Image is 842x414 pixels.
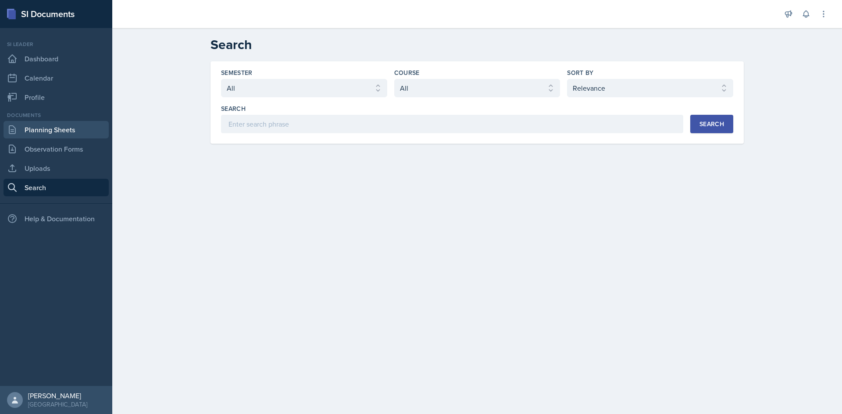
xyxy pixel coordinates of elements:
[221,115,683,133] input: Enter search phrase
[394,68,420,77] label: Course
[4,210,109,227] div: Help & Documentation
[221,68,253,77] label: Semester
[4,69,109,87] a: Calendar
[28,400,87,409] div: [GEOGRAPHIC_DATA]
[699,120,724,127] div: Search
[690,115,733,133] button: Search
[4,111,109,119] div: Documents
[4,121,109,138] a: Planning Sheets
[4,140,109,158] a: Observation Forms
[4,50,109,67] a: Dashboard
[567,68,593,77] label: Sort By
[4,159,109,177] a: Uploads
[210,37,744,53] h2: Search
[221,104,246,113] label: Search
[4,40,109,48] div: Si leader
[4,88,109,106] a: Profile
[4,179,109,196] a: Search
[28,391,87,400] div: [PERSON_NAME]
